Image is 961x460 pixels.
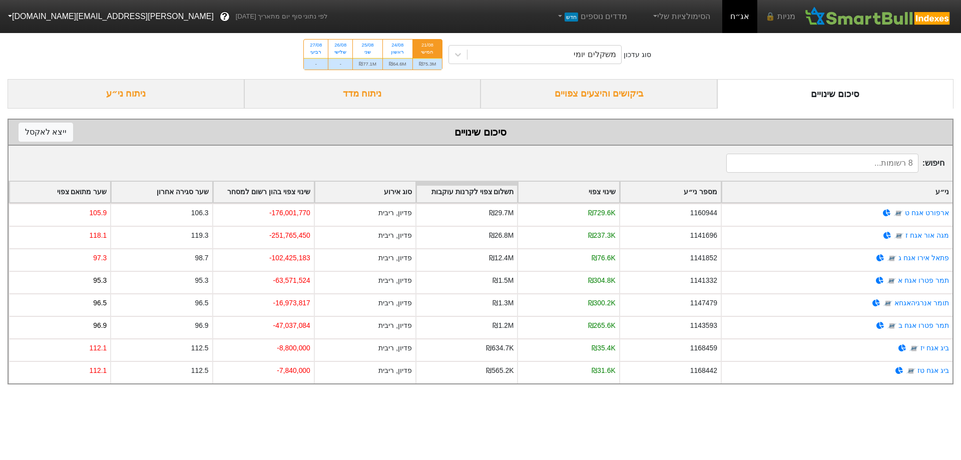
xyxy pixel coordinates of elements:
[8,79,244,109] div: ניתוח ני״ע
[909,343,919,353] img: tase link
[269,208,310,218] div: -176,001,770
[493,275,514,286] div: ₪1.5M
[89,343,107,353] div: 112.1
[389,49,406,56] div: ראשון
[195,275,208,286] div: 95.3
[894,299,949,307] a: תומר אנרגיהאגחא
[334,42,346,49] div: 26/08
[269,253,310,263] div: -102,425,183
[93,298,107,308] div: 96.5
[726,154,918,173] input: 8 רשומות...
[887,253,897,263] img: tase link
[191,343,209,353] div: 112.5
[592,343,615,353] div: ₪35.4K
[195,320,208,331] div: 96.9
[378,365,412,376] div: פדיון, ריבית
[111,182,212,202] div: Toggle SortBy
[378,298,412,308] div: פדיון, ריבית
[19,123,73,142] button: ייצא לאקסל
[690,208,717,218] div: 1160944
[419,42,436,49] div: 21/08
[89,208,107,218] div: 105.9
[690,320,717,331] div: 1143593
[416,182,517,202] div: Toggle SortBy
[378,320,412,331] div: פדיון, ריבית
[195,253,208,263] div: 98.7
[690,253,717,263] div: 1141852
[898,254,949,262] a: פתאל אירו אגח ג
[269,230,310,241] div: -251,765,450
[310,42,322,49] div: 27/08
[191,230,209,241] div: 119.3
[93,320,107,331] div: 96.9
[905,231,949,239] a: מגה אור אגח ז
[898,321,949,329] a: תמר פטרו אגח ב
[489,230,514,241] div: ₪26.8M
[273,298,310,308] div: -16,973,817
[378,230,412,241] div: פדיון, ריבית
[89,365,107,376] div: 112.1
[588,230,616,241] div: ₪237.3K
[378,253,412,263] div: פדיון, ריבית
[191,208,209,218] div: 106.3
[244,79,481,109] div: ניתוח מדד
[489,253,514,263] div: ₪12.4M
[378,208,412,218] div: פדיון, ריבית
[887,321,897,331] img: tase link
[222,10,227,24] span: ?
[894,231,904,241] img: tase link
[359,42,376,49] div: 25/08
[10,182,110,202] div: Toggle SortBy
[419,49,436,56] div: חמישי
[722,182,952,202] div: Toggle SortBy
[359,49,376,56] div: שני
[383,58,412,70] div: ₪64.6M
[726,154,944,173] span: חיפוש :
[304,58,328,70] div: -
[588,298,616,308] div: ₪300.2K
[195,298,208,308] div: 96.5
[920,344,949,352] a: ביג אגח יז
[273,275,310,286] div: -63,571,524
[905,209,949,217] a: ארפורט אגח ט
[19,125,942,140] div: סיכום שינויים
[493,320,514,331] div: ₪1.2M
[493,298,514,308] div: ₪1.3M
[552,7,631,27] a: מדדים נוספיםחדש
[518,182,619,202] div: Toggle SortBy
[565,13,578,22] span: חדש
[486,365,514,376] div: ₪565.2K
[480,79,717,109] div: ביקושים והיצעים צפויים
[213,182,314,202] div: Toggle SortBy
[310,49,322,56] div: רביעי
[277,343,310,353] div: -8,800,000
[690,365,717,376] div: 1168442
[389,42,406,49] div: 24/08
[917,366,949,374] a: ביג אגח טז
[624,50,651,60] div: סוג עדכון
[378,343,412,353] div: פדיון, ריבית
[588,320,616,331] div: ₪265.6K
[620,182,721,202] div: Toggle SortBy
[898,276,949,284] a: תמר פטרו אגח א
[690,343,717,353] div: 1168459
[191,365,209,376] div: 112.5
[413,58,442,70] div: ₪75.3M
[574,49,616,61] div: משקלים יומי
[592,253,615,263] div: ₪76.6K
[378,275,412,286] div: פדיון, ריבית
[883,298,893,308] img: tase link
[717,79,954,109] div: סיכום שינויים
[690,230,717,241] div: 1141696
[647,7,714,27] a: הסימולציות שלי
[592,365,615,376] div: ₪31.6K
[489,208,514,218] div: ₪29.7M
[690,298,717,308] div: 1147479
[334,49,346,56] div: שלישי
[273,320,310,331] div: -47,037,084
[803,7,953,27] img: SmartBull
[93,253,107,263] div: 97.3
[690,275,717,286] div: 1141332
[277,365,310,376] div: -7,840,000
[486,343,514,353] div: ₪634.7K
